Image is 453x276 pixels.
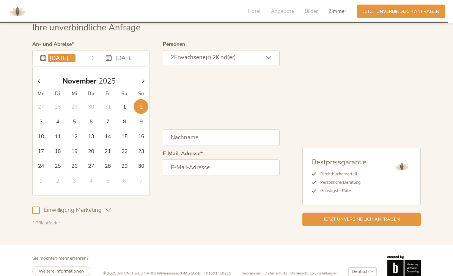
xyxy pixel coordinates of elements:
span: Datenschutz-Einstellungen [290,270,338,276]
span: November 11, 2025 [50,129,65,144]
span: Jetzt unverbindlich anfragen [363,8,439,15]
li: Günstigste Rate [316,187,366,195]
span: November 24, 2025 [33,158,48,173]
span: Dezember 7, 2025 [134,173,148,188]
span: Dezember 3, 2025 [67,173,82,188]
span: Fr [99,91,116,96]
div: * Pflichtfelder [32,220,280,226]
span: November 7, 2025 [100,114,115,129]
label: An- und Abreise [32,42,74,47]
span: Sa [116,91,133,96]
a: AMONTI & LUNARIS Wellnessresort [6,9,29,13]
span: Angebote [271,8,294,15]
span: Oktober 28, 2025 [50,99,65,114]
span: Mi [66,91,83,96]
span: Hotel [248,8,260,15]
span: Einwilligung Marketing [40,206,105,214]
span: November 18, 2025 [50,144,65,158]
span: November 3, 2025 [33,114,48,129]
span: November 30, 2025 [134,158,148,173]
span: November 16, 2025 [134,129,148,144]
span: November 5, 2025 [67,114,82,129]
img: AMONTI & LUNARIS Wellnessresort [392,157,411,176]
span: Bilder [305,8,318,15]
span: Mo [33,91,49,96]
span: November 17, 2025 [33,144,48,158]
span: November 1, 2025 [117,99,132,114]
span: Oktober 29, 2025 [67,99,82,114]
span: Bestpreisgarantie [312,157,366,167]
input: E-Mail-Adresse [163,159,280,175]
span: 2 [171,54,174,61]
span: Oktober 31, 2025 [100,99,115,114]
span: November 22, 2025 [117,144,132,158]
span: Kind(er) [216,54,236,61]
span: - [182,270,184,276]
span: Dezember 5, 2025 [100,173,115,188]
span: Oktober 27, 2025 [33,99,48,114]
label: E-Mail-Adresse [163,151,203,156]
span: Datenschutz [264,270,287,276]
span: Dezember 6, 2025 [117,173,132,188]
span: November 29, 2025 [117,158,132,173]
span: Sie möchten mehr erfahren? [32,255,88,261]
span: Di [49,91,66,96]
span: November 21, 2025 [100,144,115,158]
span: November 9, 2025 [134,114,148,129]
span: November 12, 2025 [67,129,82,144]
span: Ihre unverbindliche Anfrage [32,22,140,33]
span: Dezember 1, 2025 [33,173,48,188]
span: Jetzt unverbindlich anfragen [324,216,400,222]
span: Zimmer [329,8,346,15]
li: Persönliche Beratung [316,178,366,187]
span: November 26, 2025 [67,158,82,173]
span: November 25, 2025 [50,158,65,173]
span: Weitere Informationen [39,268,84,274]
input: Nachname [163,129,280,145]
span: November 10, 2025 [33,129,48,144]
span: MwSt-Nr. IT01691450215 [184,270,231,276]
span: November 13, 2025 [83,129,98,144]
span: November 15, 2025 [117,129,132,144]
span: Erwachsene(r), [174,54,212,61]
span: Oktober 30, 2025 [83,99,98,114]
span: November [63,78,96,85]
span: November 8, 2025 [117,114,132,129]
li: Direktbuchervorteil [316,170,366,178]
span: November 14, 2025 [100,129,115,144]
span: November 23, 2025 [134,144,148,158]
span: 2 [212,54,216,61]
span: Impressum [242,270,261,276]
span: November 20, 2025 [83,144,98,158]
span: Dezember 2, 2025 [50,173,65,188]
span: November 2, 2025 [134,99,148,114]
span: November 6, 2025 [83,114,98,129]
span: November 4, 2025 [50,114,65,129]
input: Year [96,76,121,86]
span: November 27, 2025 [83,158,98,173]
input: Anreise [48,54,75,62]
span: November 28, 2025 [100,158,115,173]
input: Abreise [113,54,141,62]
label: Personen [163,42,185,47]
span: November 19, 2025 [67,144,82,158]
span: © 2025 AMONTI & LUNARIS Wellnessresort [103,270,182,276]
span: So [133,91,149,96]
span: Dezember 4, 2025 [83,173,98,188]
span: Do [83,91,99,96]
